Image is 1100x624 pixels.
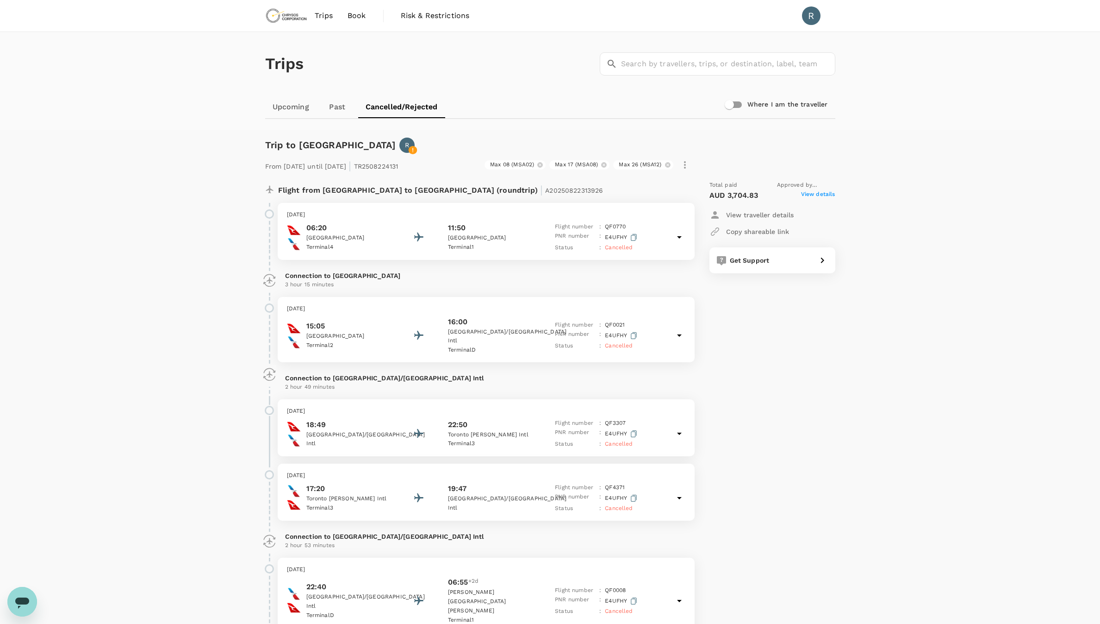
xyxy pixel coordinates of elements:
[555,222,596,232] p: Flight number
[285,271,687,280] p: Connection to [GEOGRAPHIC_DATA]
[605,419,626,428] p: QF 3307
[730,257,770,264] span: Get Support
[306,483,390,494] p: 17:20
[306,243,390,252] p: Terminal 4
[726,210,794,220] p: View traveller details
[555,492,596,504] p: PNR number
[348,10,366,21] span: Book
[605,232,639,243] p: E4UFHY
[448,222,466,233] p: 11:50
[405,140,409,150] p: R
[448,588,531,616] p: [PERSON_NAME][GEOGRAPHIC_DATA][PERSON_NAME]
[287,407,685,416] p: [DATE]
[599,607,601,616] p: :
[306,494,390,504] p: Toronto [PERSON_NAME] Intl
[317,96,358,118] a: Past
[599,232,601,243] p: :
[555,483,596,492] p: Flight number
[605,428,639,440] p: E4UFHY
[358,96,445,118] a: Cancelled/Rejected
[545,187,603,194] span: A20250822313926
[306,222,390,233] p: 06:20
[605,330,639,341] p: E4UFHY
[599,492,601,504] p: :
[555,243,596,252] p: Status
[599,341,601,351] p: :
[599,440,601,449] p: :
[306,611,390,620] p: Terminal D
[555,341,596,351] p: Status
[605,342,633,349] span: Cancelled
[401,10,470,21] span: Risk & Restrictions
[801,190,835,201] span: View details
[285,383,687,392] p: 2 hour 49 minutes
[555,440,596,449] p: Status
[605,244,633,251] span: Cancelled
[287,420,301,434] img: Qantas Airways
[605,492,639,504] p: E4UFHY
[468,577,479,588] span: +2d
[448,233,531,243] p: [GEOGRAPHIC_DATA]
[599,428,601,440] p: :
[285,280,687,290] p: 3 hour 15 minutes
[485,160,546,170] div: Max 08 (MSA02)
[287,223,301,237] img: Qantas Airways
[287,210,685,220] p: [DATE]
[549,160,609,170] div: Max 17 (MSA08)
[605,321,625,330] p: QF 0021
[287,434,301,448] img: American Airlines
[287,237,301,251] img: American Airlines
[448,430,531,440] p: Toronto [PERSON_NAME] Intl
[605,441,633,447] span: Cancelled
[599,483,601,492] p: :
[306,419,390,430] p: 18:49
[605,586,626,595] p: QF 0008
[265,96,317,118] a: Upcoming
[485,161,540,169] span: Max 08 (MSA02)
[726,227,789,236] p: Copy shareable link
[599,330,601,341] p: :
[265,157,398,173] p: From [DATE] until [DATE] TR2508224131
[605,595,639,607] p: E4UFHY
[448,316,468,328] p: 16:00
[599,222,601,232] p: :
[306,430,390,449] p: [GEOGRAPHIC_DATA]/[GEOGRAPHIC_DATA] Intl
[448,243,531,252] p: Terminal 1
[448,577,468,588] p: 06:55
[709,190,758,201] p: AUD 3,704.83
[448,494,531,513] p: [GEOGRAPHIC_DATA]/[GEOGRAPHIC_DATA] Intl
[709,207,794,223] button: View traveller details
[605,222,626,232] p: QF 0770
[777,181,835,190] span: Approved by
[306,341,390,350] p: Terminal 2
[613,160,673,170] div: Max 26 (MSA12)
[306,321,390,332] p: 15:05
[285,532,687,541] p: Connection to [GEOGRAPHIC_DATA]/[GEOGRAPHIC_DATA] Intl
[555,321,596,330] p: Flight number
[555,504,596,513] p: Status
[287,484,301,498] img: American Airlines
[7,587,37,617] iframe: Button to launch messaging window
[802,6,820,25] div: R
[621,52,835,76] input: Search by travellers, trips, or destination, label, team
[287,321,301,335] img: Qantas Airways
[306,233,390,243] p: [GEOGRAPHIC_DATA]
[555,595,596,607] p: PNR number
[555,428,596,440] p: PNR number
[549,161,603,169] span: Max 17 (MSA08)
[605,608,633,614] span: Cancelled
[306,332,390,341] p: [GEOGRAPHIC_DATA]
[285,541,687,550] p: 2 hour 53 minutes
[747,100,828,110] h6: Where I am the traveller
[448,346,531,355] p: Terminal D
[599,586,601,595] p: :
[306,592,390,611] p: [GEOGRAPHIC_DATA]/[GEOGRAPHIC_DATA] Intl
[448,419,468,430] p: 22:50
[605,483,625,492] p: QF 4371
[265,6,308,26] img: Chrysos Corporation
[448,483,467,494] p: 19:47
[605,505,633,511] span: Cancelled
[555,330,596,341] p: PNR number
[265,138,396,152] h6: Trip to [GEOGRAPHIC_DATA]
[599,243,601,252] p: :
